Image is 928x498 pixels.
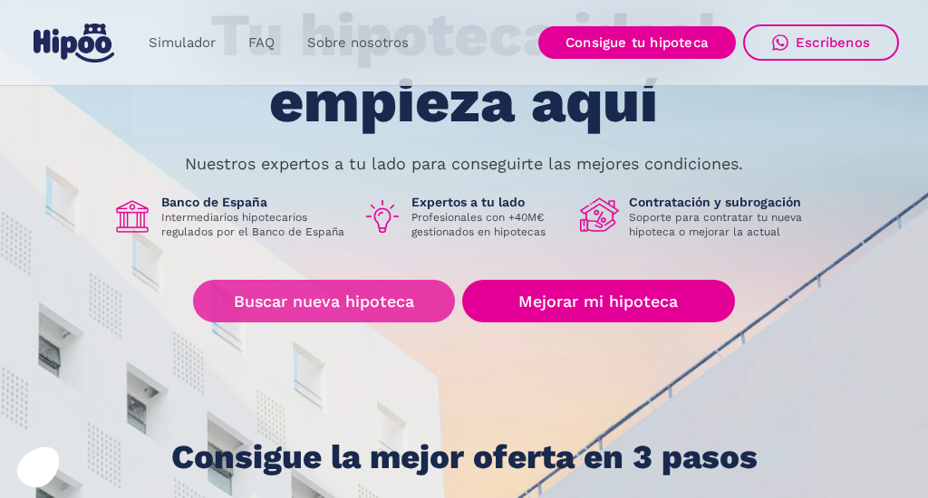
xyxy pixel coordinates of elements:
[291,25,425,61] a: Sobre nosotros
[462,280,735,322] a: Mejorar mi hipoteca
[411,194,565,210] h1: Expertos a tu lado
[232,25,291,61] a: FAQ
[629,194,816,210] h1: Contratación y subrogación
[171,439,758,475] h1: Consigue la mejor oferta en 3 pasos
[185,157,743,171] p: Nuestros expertos a tu lado para conseguirte las mejores condiciones.
[121,3,807,134] h1: Tu hipoteca ideal empieza aquí
[796,34,870,51] div: Escríbenos
[743,24,899,61] a: Escríbenos
[29,16,118,70] a: home
[629,210,816,239] p: Soporte para contratar tu nueva hipoteca o mejorar la actual
[161,210,348,239] p: Intermediarios hipotecarios regulados por el Banco de España
[193,280,455,322] a: Buscar nueva hipoteca
[132,25,232,61] a: Simulador
[411,210,565,239] p: Profesionales con +40M€ gestionados en hipotecas
[161,194,348,210] h1: Banco de España
[538,26,736,59] a: Consigue tu hipoteca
